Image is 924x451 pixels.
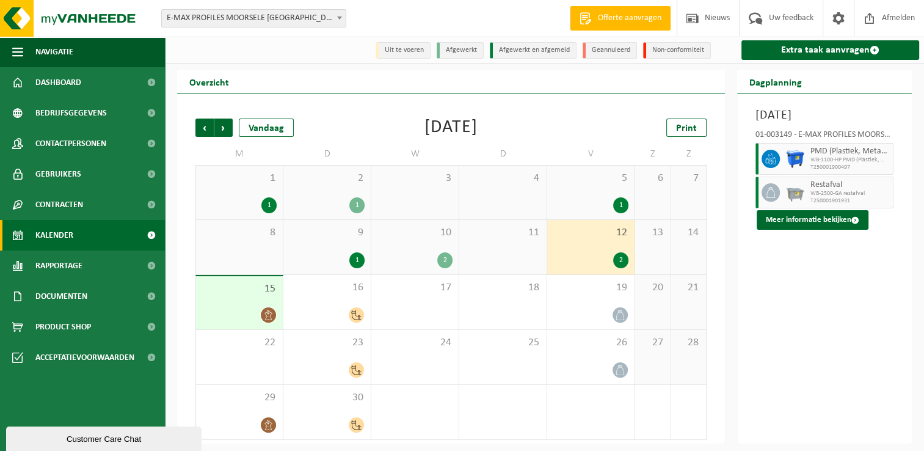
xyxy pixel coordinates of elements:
td: M [195,143,283,165]
td: D [459,143,547,165]
span: 26 [553,336,628,350]
div: 1 [261,197,277,213]
li: Uit te voeren [376,42,431,59]
span: 8 [202,226,277,240]
span: 19 [553,281,628,295]
a: Offerte aanvragen [570,6,671,31]
div: Vandaag [239,119,294,137]
span: 24 [377,336,453,350]
div: 1 [349,252,365,268]
span: Acceptatievoorwaarden [35,342,134,373]
td: Z [635,143,671,165]
span: Documenten [35,281,87,312]
td: W [371,143,459,165]
span: Contactpersonen [35,128,106,159]
span: 15 [202,282,277,296]
span: Print [676,123,697,133]
div: 2 [437,252,453,268]
button: Meer informatie bekijken [757,210,868,230]
span: 9 [289,226,365,240]
li: Non-conformiteit [643,42,711,59]
div: 1 [349,197,365,213]
span: 13 [641,226,664,240]
span: Offerte aanvragen [595,12,664,24]
span: T250001900497 [810,164,890,171]
iframe: chat widget [6,424,204,451]
span: 23 [289,336,365,350]
span: 1 [202,172,277,185]
span: Kalender [35,220,73,251]
span: 22 [202,336,277,350]
h3: [DATE] [755,106,893,125]
h2: Overzicht [177,70,241,94]
span: 11 [465,226,540,240]
span: 7 [677,172,700,185]
span: 29 [202,391,277,405]
span: 2 [289,172,365,185]
span: WB-2500-GA restafval [810,190,890,197]
span: 14 [677,226,700,240]
span: 4 [465,172,540,185]
span: 3 [377,172,453,185]
span: Bedrijfsgegevens [35,98,107,128]
img: WB-1100-HPE-BE-01 [786,150,804,168]
div: 01-003149 - E-MAX PROFILES MOORSELE [GEOGRAPHIC_DATA] - [GEOGRAPHIC_DATA] [755,131,893,143]
span: E-MAX PROFILES MOORSELE NV - MOORSELE [162,10,346,27]
span: 6 [641,172,664,185]
span: Rapportage [35,251,82,281]
span: 10 [377,226,453,240]
span: 17 [377,281,453,295]
span: 28 [677,336,700,350]
span: 5 [553,172,628,185]
a: Print [666,119,707,137]
span: T250001901931 [810,197,890,205]
img: WB-2500-GAL-GY-01 [786,183,804,202]
td: V [547,143,635,165]
span: Vorige [195,119,214,137]
span: Navigatie [35,37,73,67]
li: Afgewerkt en afgemeld [490,42,577,59]
span: Dashboard [35,67,81,98]
span: Contracten [35,189,83,220]
span: 12 [553,226,628,240]
div: 2 [613,252,628,268]
span: 16 [289,281,365,295]
span: 20 [641,281,664,295]
span: Volgende [214,119,233,137]
span: Gebruikers [35,159,81,189]
h2: Dagplanning [737,70,814,94]
span: 21 [677,281,700,295]
span: WB-1100-HP PMD (Plastiek, Metaal, Drankkartons) (bedrijven) [810,156,890,164]
span: E-MAX PROFILES MOORSELE NV - MOORSELE [161,9,346,28]
span: Product Shop [35,312,91,342]
span: 30 [289,391,365,405]
span: PMD (Plastiek, Metaal, Drankkartons) (bedrijven) [810,147,890,156]
div: 1 [613,197,628,213]
li: Geannuleerd [583,42,637,59]
li: Afgewerkt [437,42,484,59]
a: Extra taak aanvragen [741,40,919,60]
div: [DATE] [424,119,478,137]
td: Z [671,143,707,165]
span: 18 [465,281,540,295]
span: 25 [465,336,540,350]
span: 27 [641,336,664,350]
td: D [283,143,371,165]
span: Restafval [810,180,890,190]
